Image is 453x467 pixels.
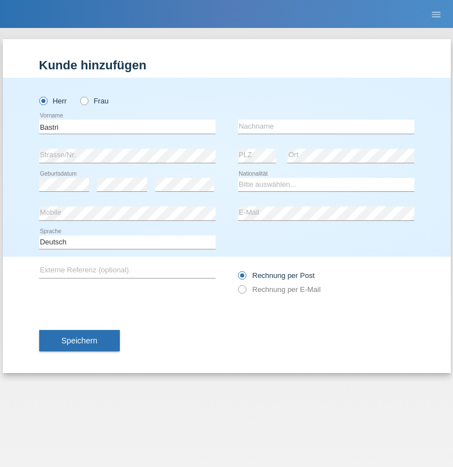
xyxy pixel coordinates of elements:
[39,58,414,72] h1: Kunde hinzufügen
[238,285,245,299] input: Rechnung per E-Mail
[80,97,87,104] input: Frau
[39,97,46,104] input: Herr
[238,285,321,294] label: Rechnung per E-Mail
[62,336,97,345] span: Speichern
[431,9,442,20] i: menu
[39,330,120,351] button: Speichern
[425,11,447,17] a: menu
[238,271,315,280] label: Rechnung per Post
[80,97,109,105] label: Frau
[39,97,67,105] label: Herr
[238,271,245,285] input: Rechnung per Post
